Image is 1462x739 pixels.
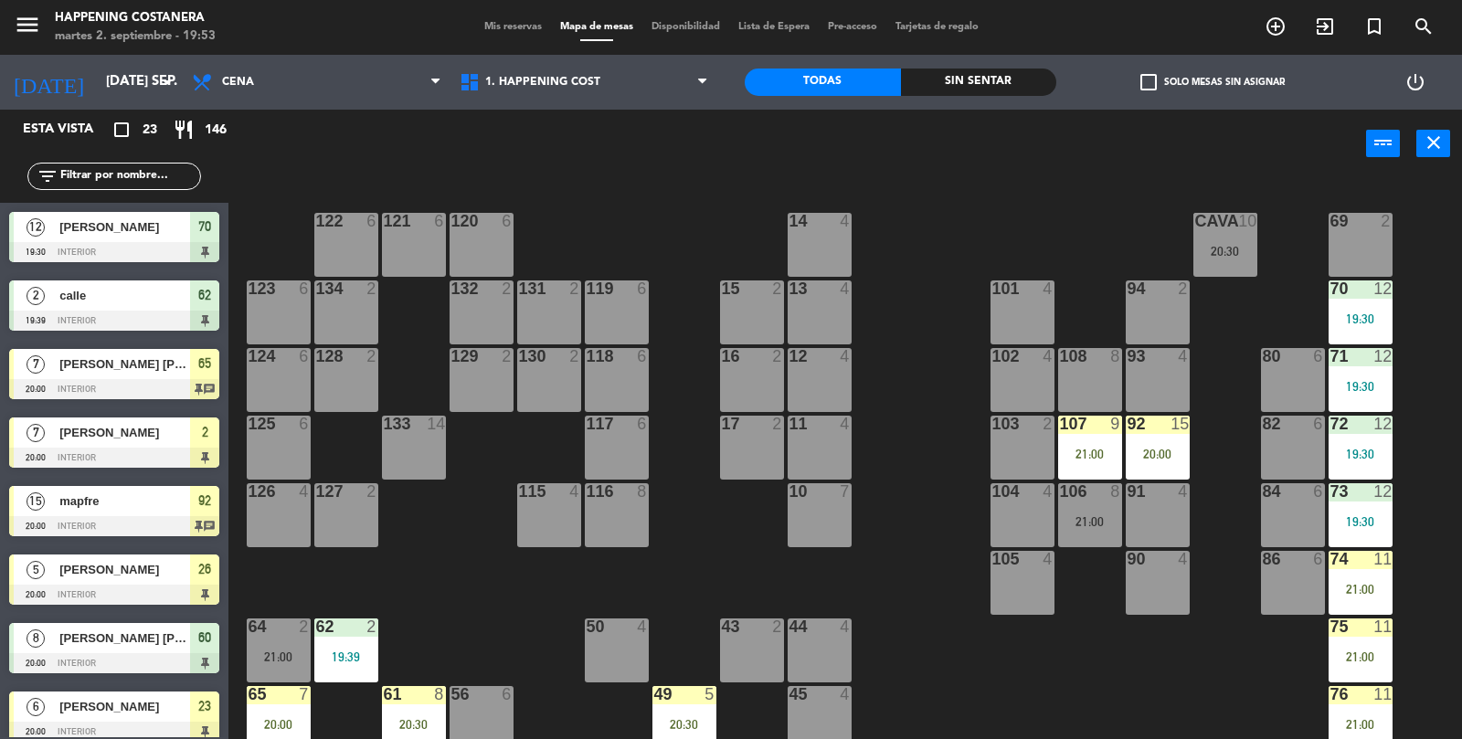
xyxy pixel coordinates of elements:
div: 82 [1263,416,1264,432]
div: 6 [637,280,648,297]
div: 2 [502,280,513,297]
div: 115 [519,483,520,500]
div: 6 [1313,348,1324,364]
div: 19:30 [1329,515,1393,528]
div: 4 [299,483,310,500]
div: 4 [1178,348,1189,364]
div: 2 [772,348,783,364]
span: Disponibilidad [642,22,729,32]
div: 21:00 [247,650,311,663]
span: 12 [26,218,45,237]
div: 19:30 [1329,312,1393,325]
div: 4 [840,686,851,702]
div: 16 [722,348,723,364]
div: 14 [789,213,790,229]
div: 20:30 [1193,245,1257,258]
div: 19:30 [1329,448,1393,460]
i: restaurant [173,119,195,141]
div: Sin sentar [901,69,1057,96]
div: 106 [1060,483,1061,500]
div: 2 [366,618,377,635]
div: 6 [637,416,648,432]
div: CAVA [1195,213,1196,229]
div: 4 [1178,551,1189,567]
span: check_box_outline_blank [1140,74,1157,90]
i: crop_square [111,119,132,141]
div: 130 [519,348,520,364]
div: 49 [654,686,655,702]
div: 108 [1060,348,1061,364]
div: 4 [840,618,851,635]
span: Cena [222,76,254,89]
i: power_settings_new [1404,71,1426,93]
i: exit_to_app [1314,16,1336,37]
div: 2 [1178,280,1189,297]
div: 2 [299,618,310,635]
span: calle [59,286,190,305]
span: Lista de Espera [729,22,819,32]
div: 7 [299,686,310,702]
div: 2 [772,416,783,432]
span: 23 [143,120,157,141]
div: 4 [1043,280,1054,297]
div: 4 [840,416,851,432]
i: arrow_drop_down [156,71,178,93]
div: 20:00 [1126,448,1190,460]
span: mapfre [59,491,190,511]
div: 120 [451,213,452,229]
div: 127 [316,483,317,500]
div: 6 [1313,483,1324,500]
span: 62 [198,284,211,306]
span: 23 [198,695,211,717]
div: 11 [1373,551,1392,567]
div: 121 [384,213,385,229]
i: turned_in_not [1363,16,1385,37]
div: 8 [1110,348,1121,364]
div: 12 [1373,483,1392,500]
span: 1. HAPPENING COST [485,76,600,89]
div: 11 [1373,686,1392,702]
div: 2 [569,348,580,364]
div: 6 [502,213,513,229]
div: 12 [1373,416,1392,432]
span: Mapa de mesas [551,22,642,32]
div: 122 [316,213,317,229]
span: 7 [26,424,45,442]
span: Tarjetas de regalo [886,22,988,32]
i: menu [14,11,41,38]
div: 94 [1128,280,1128,297]
span: [PERSON_NAME] [59,697,190,716]
div: 20:30 [652,718,716,731]
div: 134 [316,280,317,297]
div: 75 [1330,618,1331,635]
div: 2 [366,348,377,364]
div: 71 [1330,348,1331,364]
div: 9 [1110,416,1121,432]
span: 92 [198,490,211,512]
span: 5 [26,561,45,579]
div: 6 [299,348,310,364]
div: 43 [722,618,723,635]
div: 4 [840,348,851,364]
div: 80 [1263,348,1264,364]
div: 6 [502,686,513,702]
div: 93 [1128,348,1128,364]
div: 6 [1313,551,1324,567]
div: 10 [1238,213,1256,229]
i: close [1423,132,1445,153]
div: 8 [1110,483,1121,500]
span: 2 [202,421,208,443]
div: Todas [745,69,901,96]
div: 61 [384,686,385,702]
div: 129 [451,348,452,364]
div: martes 2. septiembre - 19:53 [55,27,216,46]
div: 19:30 [1329,380,1393,393]
div: 62 [316,618,317,635]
